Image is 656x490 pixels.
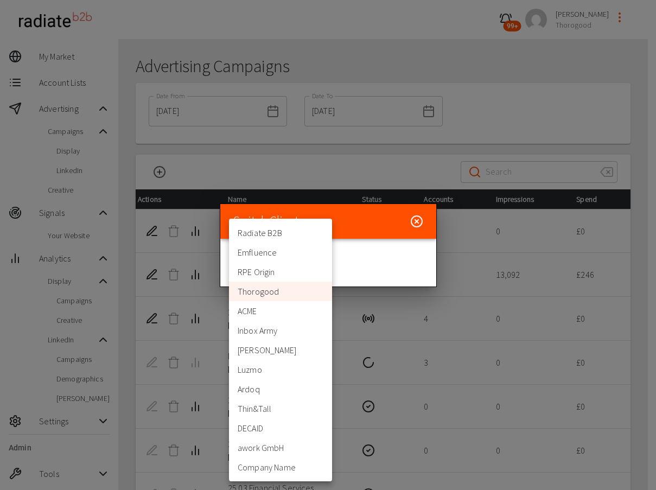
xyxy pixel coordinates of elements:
li: Radiate B2B [229,223,332,243]
li: ACME [229,301,332,321]
li: RPE Origin [229,262,332,282]
li: Company Name [229,457,332,477]
li: Emfluence [229,243,332,262]
li: [PERSON_NAME] [229,340,332,360]
li: Thorogood [229,282,332,301]
li: Ardoq [229,379,332,399]
li: Thin&Tall [229,399,332,418]
li: DECAID [229,418,332,438]
li: Inbox Army [229,321,332,340]
li: Luzmo [229,360,332,379]
li: awork GmbH [229,438,332,457]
